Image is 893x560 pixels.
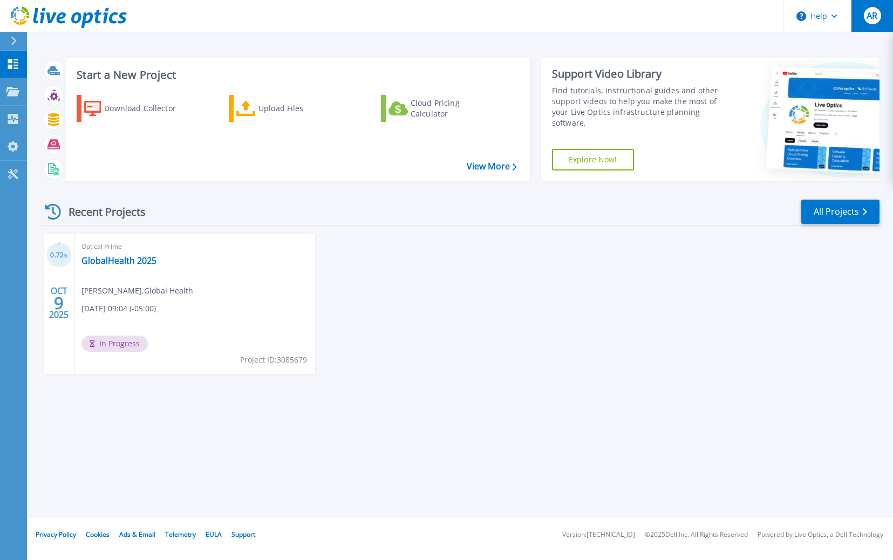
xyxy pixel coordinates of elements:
[562,531,635,538] li: Version: [TECHNICAL_ID]
[229,95,349,122] a: Upload Files
[81,285,193,297] span: [PERSON_NAME] , Global Health
[81,255,156,266] a: GlobalHealth 2025
[64,252,67,258] span: %
[77,95,197,122] a: Download Collector
[240,354,307,366] span: Project ID: 3085679
[54,298,64,308] span: 9
[552,85,723,128] div: Find tutorials, instructional guides and other support videos to help you make the most of your L...
[165,530,196,539] a: Telemetry
[46,249,72,262] h3: 0.72
[42,199,160,225] div: Recent Projects
[77,69,516,81] h3: Start a New Project
[81,336,148,352] span: In Progress
[206,530,222,539] a: EULA
[258,98,345,119] div: Upload Files
[552,149,634,170] a: Explore Now!
[411,98,497,119] div: Cloud Pricing Calculator
[119,530,155,539] a: Ads & Email
[801,200,880,224] a: All Projects
[467,161,517,172] a: View More
[231,530,255,539] a: Support
[81,303,156,315] span: [DATE] 09:04 (-05:00)
[104,98,190,119] div: Download Collector
[81,241,309,252] span: Optical Prime
[552,67,723,81] div: Support Video Library
[867,11,877,20] span: AR
[645,531,748,538] li: © 2025 Dell Inc. All Rights Reserved
[86,530,110,539] a: Cookies
[381,95,501,122] a: Cloud Pricing Calculator
[36,530,76,539] a: Privacy Policy
[758,531,883,538] li: Powered by Live Optics, a Dell Technology
[49,283,69,323] div: OCT 2025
